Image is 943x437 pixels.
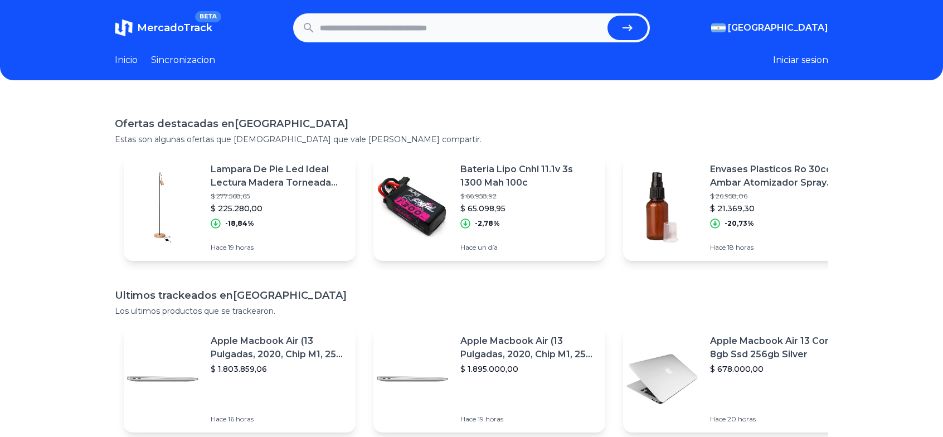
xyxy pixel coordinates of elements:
a: Featured imageApple Macbook Air (13 Pulgadas, 2020, Chip M1, 256 Gb De Ssd, 8 Gb De Ram) - Plata$... [373,326,605,433]
button: [GEOGRAPHIC_DATA] [711,21,828,35]
span: [GEOGRAPHIC_DATA] [728,21,828,35]
a: Featured imageEnvases Plasticos Ro 30cc Ambar Atomizador Spray Negro 50u$ 26.958,06$ 21.369,30-20... [623,154,855,261]
a: Featured imageBateria Lipo Cnhl 11.1v 3s 1300 Mah 100c$ 66.958,92$ 65.098,95-2,78%Hace un día [373,154,605,261]
p: Hace un día [460,243,596,252]
p: Hace 18 horas [710,243,846,252]
p: Apple Macbook Air (13 Pulgadas, 2020, Chip M1, 256 Gb De Ssd, 8 Gb De Ram) - Plata [211,334,347,361]
p: $ 225.280,00 [211,203,347,214]
p: $ 1.895.000,00 [460,363,596,375]
p: $ 678.000,00 [710,363,846,375]
p: $ 1.803.859,06 [211,363,347,375]
p: $ 21.369,30 [710,203,846,214]
p: Estas son algunas ofertas que [DEMOGRAPHIC_DATA] que vale [PERSON_NAME] compartir. [115,134,828,145]
p: Apple Macbook Air (13 Pulgadas, 2020, Chip M1, 256 Gb De Ssd, 8 Gb De Ram) - Plata [460,334,596,361]
img: Featured image [124,168,202,246]
p: Envases Plasticos Ro 30cc Ambar Atomizador Spray Negro 50u [710,163,846,190]
img: Featured image [124,340,202,418]
a: Sincronizacion [151,54,215,67]
img: MercadoTrack [115,19,133,37]
p: $ 26.958,06 [710,192,846,201]
p: -18,84% [225,219,254,228]
button: Iniciar sesion [773,54,828,67]
img: Featured image [623,340,701,418]
a: Featured imageApple Macbook Air 13 Core I5 8gb Ssd 256gb Silver$ 678.000,00Hace 20 horas [623,326,855,433]
p: Hace 16 horas [211,415,347,424]
a: Featured imageApple Macbook Air (13 Pulgadas, 2020, Chip M1, 256 Gb De Ssd, 8 Gb De Ram) - Plata$... [124,326,356,433]
a: MercadoTrackBETA [115,19,212,37]
img: Featured image [373,340,451,418]
img: Argentina [711,23,726,32]
p: $ 277.568,65 [211,192,347,201]
p: -20,73% [725,219,754,228]
p: $ 65.098,95 [460,203,596,214]
img: Featured image [623,168,701,246]
a: Featured imageLampara De Pie Led Ideal Lectura Madera Torneada Buena [PERSON_NAME]$ 277.568,65$ 2... [124,154,356,261]
p: Lampara De Pie Led Ideal Lectura Madera Torneada Buena [PERSON_NAME] [211,163,347,190]
img: Featured image [373,168,451,246]
p: Apple Macbook Air 13 Core I5 8gb Ssd 256gb Silver [710,334,846,361]
span: MercadoTrack [137,22,212,34]
h1: Ofertas destacadas en [GEOGRAPHIC_DATA] [115,116,828,132]
p: Los ultimos productos que se trackearon. [115,305,828,317]
a: Inicio [115,54,138,67]
h1: Ultimos trackeados en [GEOGRAPHIC_DATA] [115,288,828,303]
p: Hace 19 horas [211,243,347,252]
span: BETA [195,11,221,22]
p: Hace 20 horas [710,415,846,424]
p: $ 66.958,92 [460,192,596,201]
p: Hace 19 horas [460,415,596,424]
p: -2,78% [475,219,500,228]
p: Bateria Lipo Cnhl 11.1v 3s 1300 Mah 100c [460,163,596,190]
